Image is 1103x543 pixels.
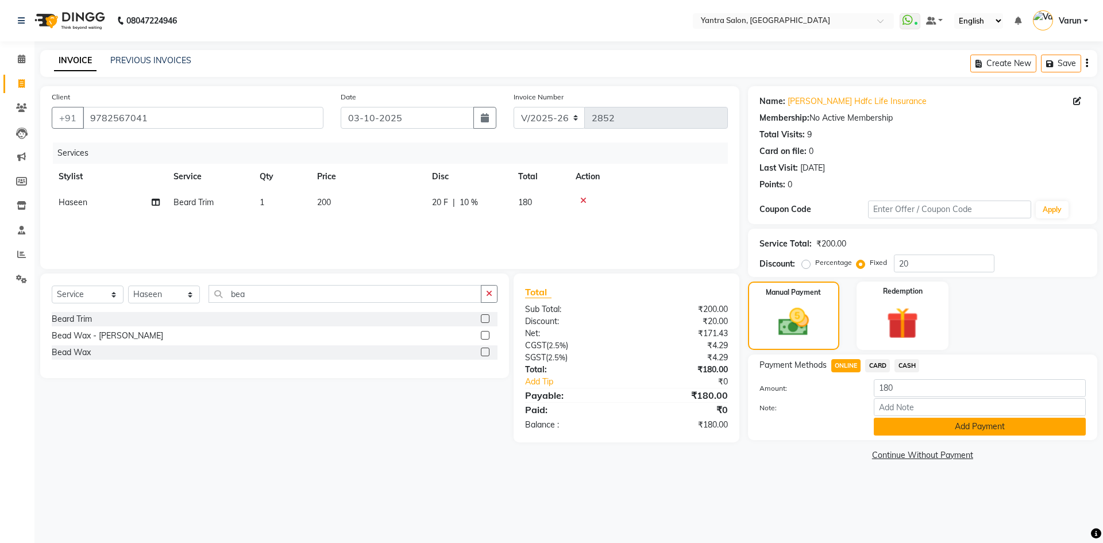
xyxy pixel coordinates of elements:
[516,419,626,431] div: Balance :
[759,112,809,124] div: Membership:
[865,359,890,372] span: CARD
[626,352,736,364] div: ₹4.29
[809,145,813,157] div: 0
[751,383,865,394] label: Amount:
[310,164,425,190] th: Price
[759,238,812,250] div: Service Total:
[59,197,87,207] span: Haseen
[167,164,253,190] th: Service
[518,197,532,207] span: 180
[788,95,927,107] a: [PERSON_NAME] Hdfc Life Insurance
[626,388,736,402] div: ₹180.00
[253,164,310,190] th: Qty
[126,5,177,37] b: 08047224946
[432,197,448,209] span: 20 F
[525,352,546,363] span: SGST
[759,129,805,141] div: Total Visits:
[317,197,331,207] span: 200
[1041,55,1081,72] button: Save
[831,359,861,372] span: ONLINE
[209,285,481,303] input: Search or Scan
[970,55,1036,72] button: Create New
[516,328,626,340] div: Net:
[516,376,645,388] a: Add Tip
[759,359,827,371] span: Payment Methods
[759,95,785,107] div: Name:
[516,364,626,376] div: Total:
[54,51,97,71] a: INVOICE
[173,197,214,207] span: Beard Trim
[769,305,819,340] img: _cash.svg
[52,330,163,342] div: Bead Wax - [PERSON_NAME]
[52,92,70,102] label: Client
[626,315,736,328] div: ₹20.00
[548,353,565,362] span: 2.5%
[626,403,736,417] div: ₹0
[52,313,92,325] div: Beard Trim
[511,164,569,190] th: Total
[807,129,812,141] div: 9
[260,197,264,207] span: 1
[516,315,626,328] div: Discount:
[516,403,626,417] div: Paid:
[766,287,821,298] label: Manual Payment
[816,238,846,250] div: ₹200.00
[626,303,736,315] div: ₹200.00
[815,257,852,268] label: Percentage
[525,340,546,351] span: CGST
[52,107,84,129] button: +91
[868,201,1031,218] input: Enter Offer / Coupon Code
[645,376,736,388] div: ₹0
[759,203,868,215] div: Coupon Code
[341,92,356,102] label: Date
[750,449,1095,461] a: Continue Without Payment
[516,340,626,352] div: ( )
[759,112,1086,124] div: No Active Membership
[460,197,478,209] span: 10 %
[788,179,792,191] div: 0
[759,162,798,174] div: Last Visit:
[883,286,923,296] label: Redemption
[525,286,551,298] span: Total
[870,257,887,268] label: Fixed
[569,164,728,190] th: Action
[751,403,865,413] label: Note:
[1033,10,1053,30] img: Varun
[516,352,626,364] div: ( )
[894,359,919,372] span: CASH
[759,145,807,157] div: Card on file:
[425,164,511,190] th: Disc
[626,419,736,431] div: ₹180.00
[52,346,91,359] div: Bead Wax
[874,398,1086,416] input: Add Note
[877,303,928,343] img: _gift.svg
[29,5,108,37] img: logo
[800,162,825,174] div: [DATE]
[549,341,566,350] span: 2.5%
[759,179,785,191] div: Points:
[626,328,736,340] div: ₹171.43
[83,107,323,129] input: Search by Name/Mobile/Email/Code
[626,364,736,376] div: ₹180.00
[110,55,191,66] a: PREVIOUS INVOICES
[626,340,736,352] div: ₹4.29
[52,164,167,190] th: Stylist
[874,379,1086,397] input: Amount
[516,388,626,402] div: Payable:
[514,92,564,102] label: Invoice Number
[516,303,626,315] div: Sub Total:
[453,197,455,209] span: |
[1036,201,1069,218] button: Apply
[874,418,1086,436] button: Add Payment
[1059,15,1081,27] span: Varun
[759,258,795,270] div: Discount:
[53,143,736,164] div: Services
